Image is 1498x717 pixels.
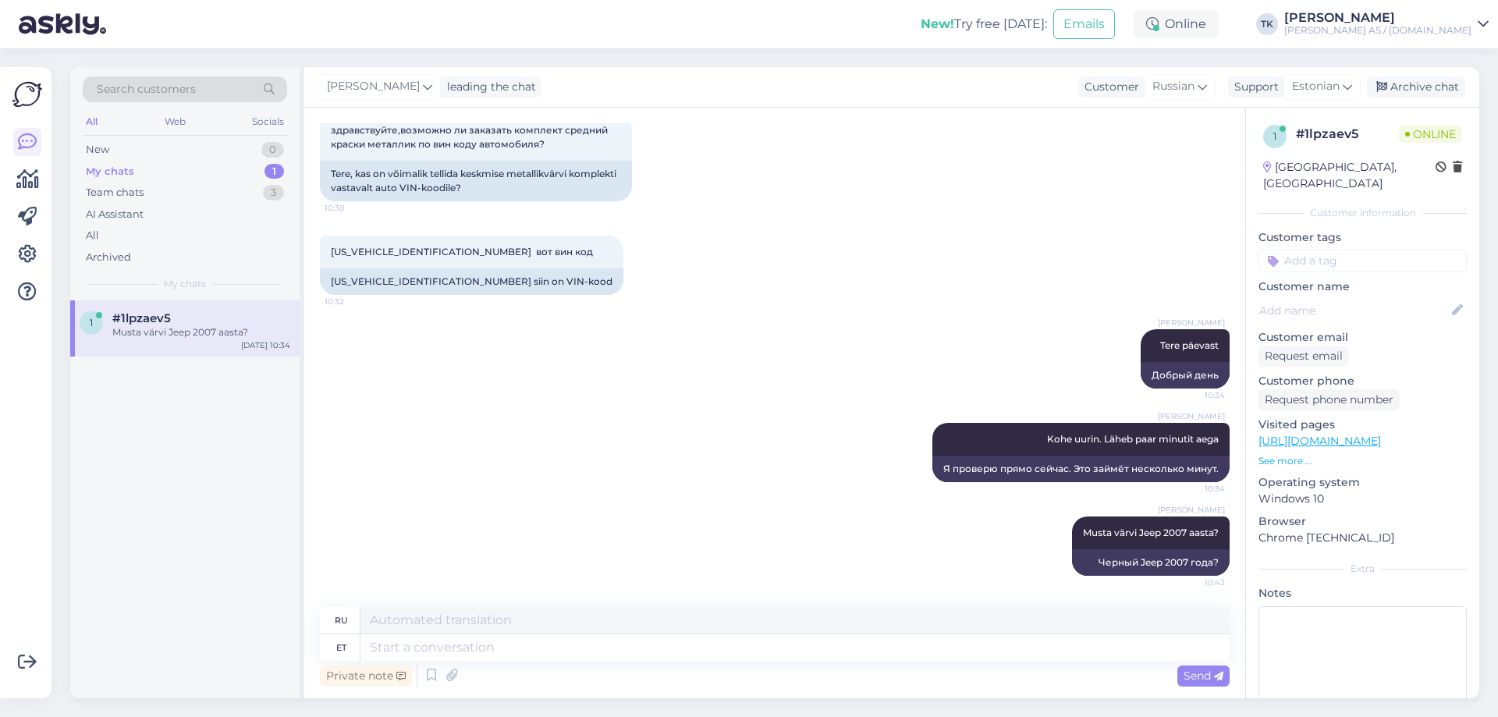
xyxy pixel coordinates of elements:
img: Askly Logo [12,80,42,109]
div: [US_VEHICLE_IDENTIFICATION_NUMBER] siin on VIN-kood [320,268,623,295]
div: Archived [86,250,131,265]
div: Try free [DATE]: [921,15,1047,34]
span: My chats [164,277,206,291]
p: Customer phone [1258,373,1467,389]
div: All [86,228,99,243]
span: [PERSON_NAME] [1158,317,1225,328]
span: #1lpzaev5 [112,311,171,325]
span: Send [1184,669,1223,683]
p: Visited pages [1258,417,1467,433]
div: Web [162,112,189,132]
div: Request phone number [1258,389,1400,410]
span: 1 [1273,130,1276,142]
span: Russian [1152,78,1194,95]
b: New! [921,16,954,31]
div: All [83,112,101,132]
div: [DATE] 10:34 [241,339,290,351]
span: [US_VEHICLE_IDENTIFICATION_NUMBER] вот вин код [331,246,593,257]
div: Socials [249,112,287,132]
span: [PERSON_NAME] [1158,504,1225,516]
span: Kohe uurin. Läheb paar minutit aega [1047,433,1219,445]
div: Extra [1258,562,1467,576]
span: 1 [90,317,93,328]
p: Operating system [1258,474,1467,491]
div: New [86,142,109,158]
div: Customer information [1258,206,1467,220]
div: Online [1134,10,1219,38]
span: Estonian [1292,78,1340,95]
div: et [336,634,346,661]
span: Tere päevast [1160,339,1219,351]
div: Private note [320,666,412,687]
p: Customer tags [1258,229,1467,246]
span: 10:34 [1166,389,1225,401]
p: Windows 10 [1258,491,1467,507]
span: 10:43 [1166,577,1225,588]
p: Chrome [TECHNICAL_ID] [1258,530,1467,546]
div: Request email [1258,346,1349,367]
div: My chats [86,164,134,179]
button: Emails [1053,9,1115,39]
a: [URL][DOMAIN_NAME] [1258,434,1381,448]
div: Musta värvi Jeep 2007 aasta? [112,325,290,339]
p: Notes [1258,585,1467,602]
span: Search customers [97,81,196,98]
div: 1 [264,164,284,179]
span: 10:32 [325,296,383,307]
div: 0 [261,142,284,158]
input: Add name [1259,302,1449,319]
div: Customer [1078,79,1139,95]
div: [GEOGRAPHIC_DATA], [GEOGRAPHIC_DATA] [1263,159,1436,192]
div: Добрый день [1141,362,1230,389]
div: Archive chat [1367,76,1465,98]
a: [PERSON_NAME][PERSON_NAME] AS / [DOMAIN_NAME] [1284,12,1489,37]
div: AI Assistant [86,207,144,222]
span: Online [1399,126,1462,143]
div: Team chats [86,185,144,201]
p: See more ... [1258,454,1467,468]
div: ru [335,607,348,634]
p: Browser [1258,513,1467,530]
span: [PERSON_NAME] [327,78,420,95]
div: TK [1256,13,1278,35]
div: Tere, kas on võimalik tellida keskmise metallikvärvi komplekti vastavalt auto VIN-koodile? [320,161,632,201]
span: [PERSON_NAME] [1158,410,1225,422]
input: Add a tag [1258,249,1467,272]
div: Support [1228,79,1279,95]
div: Я проверю прямо сейчас. Это займёт несколько минут. [932,456,1230,482]
div: [PERSON_NAME] AS / [DOMAIN_NAME] [1284,24,1471,37]
span: 10:30 [325,202,383,214]
div: leading the chat [441,79,536,95]
span: 10:34 [1166,483,1225,495]
p: Customer email [1258,329,1467,346]
span: Musta värvi Jeep 2007 aasta? [1083,527,1219,538]
div: [PERSON_NAME] [1284,12,1471,24]
div: # 1lpzaev5 [1296,125,1399,144]
div: Черный Jeep 2007 года? [1072,549,1230,576]
div: 3 [263,185,284,201]
p: Customer name [1258,279,1467,295]
span: здравствуйте,возможно ли заказать комплект средний краски металлик по вин коду автомобиля? [331,124,610,150]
